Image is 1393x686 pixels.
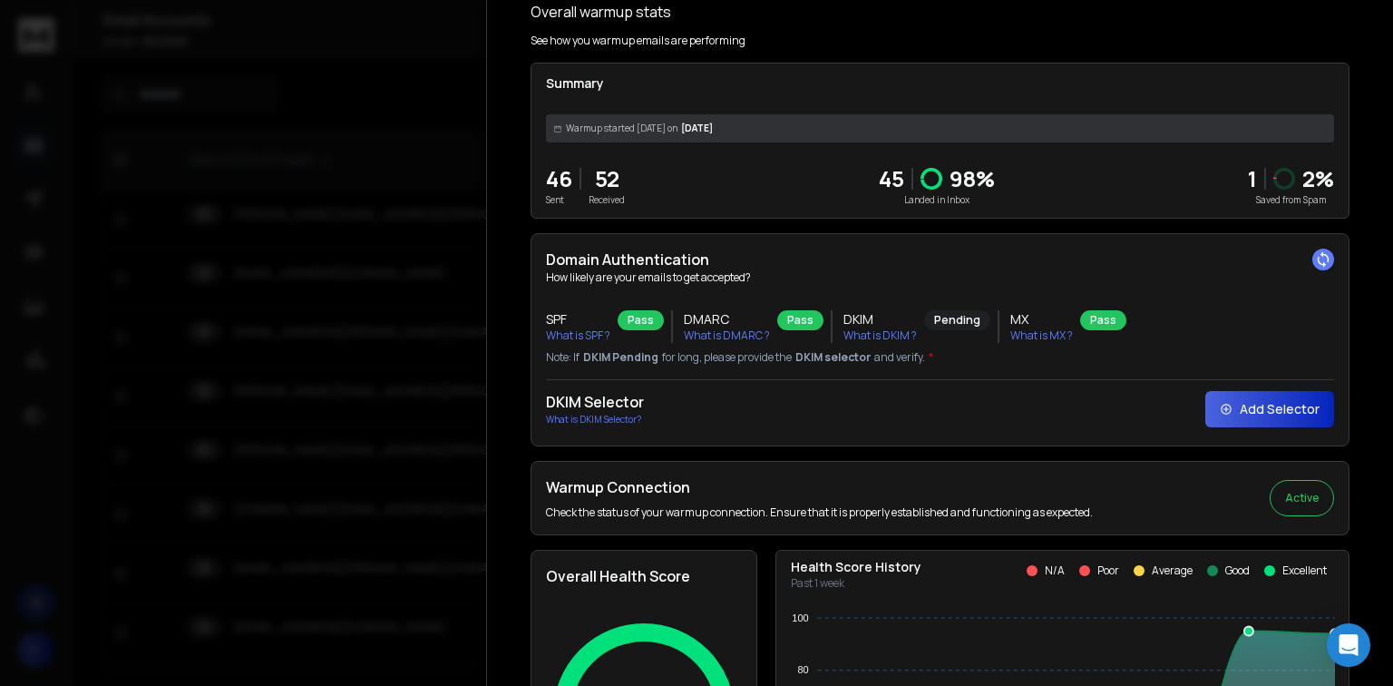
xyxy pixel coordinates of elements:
[795,350,871,365] span: DKIM selector
[879,193,995,207] p: Landed in Inbox
[1248,193,1334,207] p: Saved from Spam
[1080,310,1126,330] div: Pass
[546,249,1334,270] h2: Domain Authentication
[791,576,921,591] p: Past 1 week
[777,310,823,330] div: Pass
[566,122,677,135] span: Warmup started [DATE] on
[879,164,904,193] p: 45
[684,310,770,328] h3: DMARC
[792,612,808,623] tspan: 100
[1327,623,1370,667] div: Open Intercom Messenger
[843,328,917,343] p: What is DKIM ?
[1152,563,1193,578] p: Average
[1097,563,1119,578] p: Poor
[546,565,742,587] h2: Overall Health Score
[1302,164,1334,193] p: 2 %
[546,328,610,343] p: What is SPF ?
[1270,480,1334,516] button: Active
[791,558,921,576] p: Health Score History
[546,505,1093,520] p: Check the status of your warmup connection. Ensure that it is properly established and functionin...
[546,74,1334,93] p: Summary
[546,310,610,328] h3: SPF
[924,310,990,330] div: Pending
[583,350,658,365] span: DKIM Pending
[546,270,1334,285] p: How likely are your emails to get accepted?
[797,664,808,675] tspan: 80
[546,114,1334,142] div: [DATE]
[531,34,745,48] p: See how you warmup emails are performing
[950,164,995,193] p: 98 %
[546,476,1093,498] h2: Warmup Connection
[546,350,1334,365] p: Note: If for long, please provide the and verify.
[589,193,625,207] p: Received
[1205,391,1334,427] button: Add Selector
[589,164,625,193] p: 52
[1045,563,1065,578] p: N/A
[546,413,644,426] p: What is DKIM Selector?
[1225,563,1250,578] p: Good
[1282,563,1327,578] p: Excellent
[546,391,644,413] h2: DKIM Selector
[1248,163,1257,193] strong: 1
[1010,328,1073,343] p: What is MX ?
[843,310,917,328] h3: DKIM
[618,310,664,330] div: Pass
[684,328,770,343] p: What is DMARC ?
[531,1,671,23] h1: Overall warmup stats
[546,193,572,207] p: Sent
[546,164,572,193] p: 46
[1010,310,1073,328] h3: MX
